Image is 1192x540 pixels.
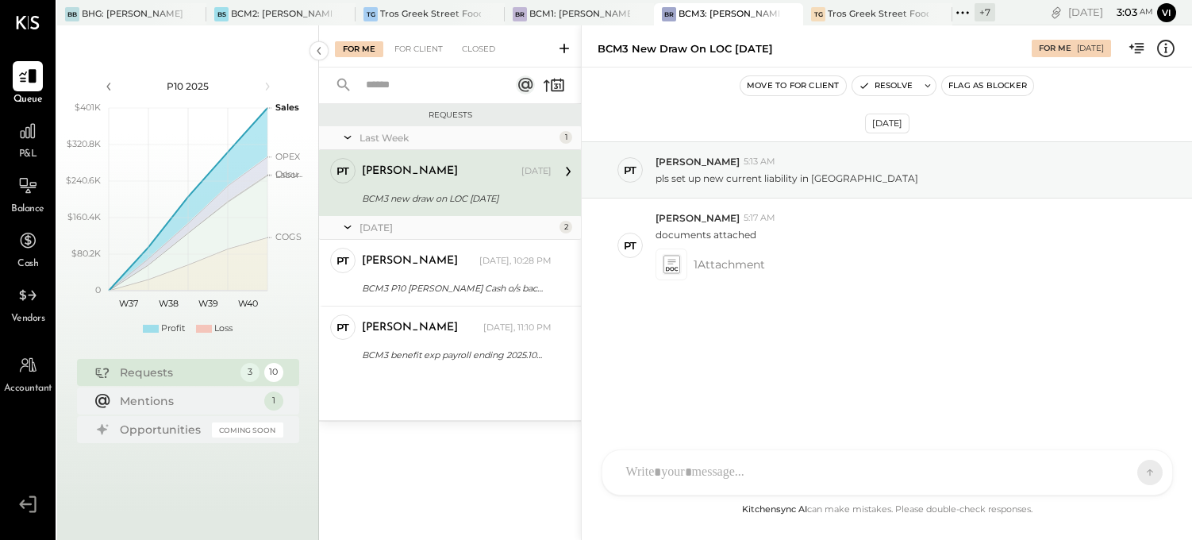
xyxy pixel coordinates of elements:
text: $401K [75,102,101,113]
div: BCM3 P10 [PERSON_NAME] Cash o/s backup [362,280,547,296]
div: [PERSON_NAME] [362,253,458,269]
a: Queue [1,61,55,107]
text: $160.4K [67,211,101,222]
div: [DATE] [360,221,556,234]
span: 5:17 AM [744,212,775,225]
text: $320.8K [67,138,101,149]
a: Cash [1,226,55,272]
button: Flag as Blocker [942,76,1033,95]
button: Vi [1157,3,1176,22]
div: Profit [161,322,185,335]
div: BCM2: [PERSON_NAME] American Cooking [231,8,332,21]
div: BCM3 benefit exp payroll ending 2025.1008 [362,347,547,363]
text: W40 [237,298,257,309]
div: 2 [559,221,572,233]
div: 1 [264,391,283,411]
div: BCM3 new draw on LOC [DATE] [362,191,547,206]
div: [DATE] [1077,43,1104,54]
div: BHG: [PERSON_NAME] Hospitality Group, LLC [82,8,183,21]
button: Move to for client [740,76,846,95]
div: BCM3 new draw on LOC [DATE] [598,41,773,56]
div: [DATE] [865,114,909,133]
span: am [1140,6,1153,17]
span: P&L [19,148,37,162]
text: Sales [275,102,299,113]
div: PT [336,320,349,335]
p: pls set up new current liability in [GEOGRAPHIC_DATA] [656,172,918,185]
div: Last Week [360,131,556,145]
span: 3 : 03 [1105,5,1137,20]
div: BS [214,7,229,21]
div: [DATE], 11:10 PM [483,322,552,334]
div: + 7 [975,3,995,21]
text: OPEX [275,151,301,162]
div: [PERSON_NAME] [362,320,458,336]
button: Resolve [852,76,919,95]
text: W39 [198,298,217,309]
text: $80.2K [71,248,101,259]
text: $240.6K [66,175,101,186]
div: [DATE], 10:28 PM [479,255,552,268]
div: 10 [264,363,283,382]
div: [DATE] [1068,5,1153,20]
div: P10 2025 [121,79,256,93]
div: BB [65,7,79,21]
div: PT [624,238,636,253]
a: Accountant [1,350,55,396]
div: TG [363,7,378,21]
div: Loss [214,322,233,335]
text: Occu... [275,168,302,179]
text: W37 [119,298,138,309]
text: Labor [275,169,299,180]
a: Balance [1,171,55,217]
span: Cash [17,257,38,272]
span: Queue [13,93,43,107]
text: W38 [158,298,178,309]
div: PT [336,253,349,268]
div: Tros Greek Street Food - [GEOGRAPHIC_DATA] [828,8,929,21]
a: Vendors [1,280,55,326]
span: [PERSON_NAME] [656,155,740,168]
div: BR [513,7,527,21]
div: TG [811,7,825,21]
span: Vendors [11,312,45,326]
div: Tros Greek Street Food - [GEOGRAPHIC_DATA] [380,8,481,21]
p: documents attached [656,228,756,241]
span: 5:13 AM [744,156,775,168]
div: Requests [120,364,233,380]
span: [PERSON_NAME] [656,211,740,225]
div: Mentions [120,393,256,409]
div: For Me [335,41,383,57]
span: 1 Attachment [694,249,765,280]
div: BR [662,7,676,21]
div: [DATE] [521,165,552,178]
div: For Client [386,41,451,57]
div: 1 [559,131,572,144]
div: For Me [1039,43,1071,54]
div: PT [624,163,636,178]
div: copy link [1048,4,1064,21]
div: Opportunities [120,422,204,438]
div: Requests [327,110,573,121]
div: [PERSON_NAME] [362,164,458,179]
text: 0 [95,284,101,295]
div: Closed [454,41,503,57]
span: Balance [11,202,44,217]
a: P&L [1,116,55,162]
div: 3 [240,363,260,382]
span: Accountant [4,382,52,396]
div: Coming Soon [212,422,283,438]
text: COGS [275,231,302,242]
div: PT [336,164,349,179]
div: BCM1: [PERSON_NAME] Kitchen Bar Market [529,8,630,21]
div: BCM3: [PERSON_NAME] Westside Grill [679,8,779,21]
